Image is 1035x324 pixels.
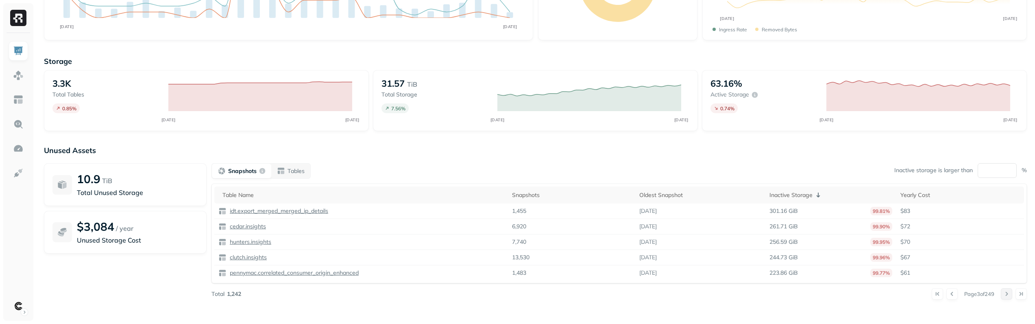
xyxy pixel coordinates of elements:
p: Unused Assets [44,146,1027,155]
p: Page 3 of 249 [964,290,994,298]
tspan: [DATE] [345,117,359,123]
p: Tables [288,167,305,175]
p: 256.59 GiB [769,238,798,246]
p: Ingress Rate [719,26,747,33]
img: table [218,223,227,231]
p: 13,530 [512,254,529,261]
p: pennymac.correlated_consumer_origin_enhanced [228,269,359,277]
p: / year [116,223,133,233]
p: TiB [407,79,417,89]
p: Unused Storage Cost [77,235,198,245]
img: table [218,269,227,277]
p: 223.86 GiB [769,269,798,277]
p: $70 [900,238,1020,246]
p: 63.16% [710,78,742,89]
img: table [218,207,227,215]
p: 7.56 % [391,105,405,112]
p: 99.90% [870,222,892,231]
p: 1,242 [227,290,241,298]
p: $67 [900,254,1020,261]
a: pennymac.correlated_consumer_origin_enhanced [227,269,359,277]
p: 99.81% [870,207,892,215]
p: 10.9 [77,172,100,186]
p: 1,483 [512,269,526,277]
p: 31.57 [381,78,405,89]
img: Integrations [13,168,24,178]
p: cedar.insights [228,223,266,230]
img: table [218,254,227,262]
div: Yearly Cost [900,190,1020,200]
p: 7,740 [512,238,526,246]
p: Storage [44,57,1027,66]
p: idt.export_merged_merged_ip_details [228,207,328,215]
p: 99.77% [870,269,892,277]
p: Active storage [710,91,749,99]
a: clutch.insights [227,254,267,261]
p: [DATE] [639,223,657,230]
p: $3,084 [77,219,114,234]
div: Table Name [222,190,504,200]
p: 6,920 [512,223,526,230]
a: hunters.insights [227,238,271,246]
p: 3.3K [52,78,71,89]
p: Inactive Storage [769,191,813,199]
p: 0.74 % [720,105,734,112]
img: Assets [13,70,24,81]
p: [DATE] [639,207,657,215]
img: table [218,238,227,246]
p: hunters.insights [228,238,271,246]
tspan: [DATE] [819,117,833,123]
p: 261.71 GiB [769,223,798,230]
p: Total storage [381,91,489,99]
img: Query Explorer [13,119,24,129]
img: Clutch [13,300,24,312]
a: cedar.insights [227,223,266,230]
tspan: [DATE] [1003,16,1018,21]
tspan: [DATE] [674,117,688,123]
div: Oldest Snapshot [639,190,761,200]
p: TiB [102,176,112,186]
p: $83 [900,207,1020,215]
p: clutch.insights [228,254,267,261]
img: Dashboard [13,46,24,56]
a: idt.export_merged_merged_ip_details [227,207,328,215]
tspan: [DATE] [503,24,517,29]
p: 1,455 [512,207,526,215]
p: Total tables [52,91,160,99]
p: 0.85 % [62,105,76,112]
tspan: [DATE] [161,117,175,123]
p: [DATE] [639,238,657,246]
p: $61 [900,269,1020,277]
p: [DATE] [639,269,657,277]
img: Asset Explorer [13,94,24,105]
img: Ryft [10,10,26,26]
p: 244.73 GiB [769,254,798,261]
img: Optimization [13,143,24,154]
p: Removed bytes [762,26,797,33]
tspan: [DATE] [490,117,504,123]
tspan: [DATE] [60,24,74,29]
tspan: [DATE] [720,16,734,21]
p: Total Unused Storage [77,188,198,197]
p: 99.95% [870,238,892,246]
p: 99.96% [870,253,892,262]
p: Inactive storage is larger than [894,166,973,174]
p: % [1022,166,1027,174]
p: [DATE] [639,254,657,261]
p: Snapshots [228,167,257,175]
div: Snapshots [512,190,632,200]
p: 301.16 GiB [769,207,798,215]
tspan: [DATE] [1003,117,1017,123]
p: Total [211,290,224,298]
p: $72 [900,223,1020,230]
